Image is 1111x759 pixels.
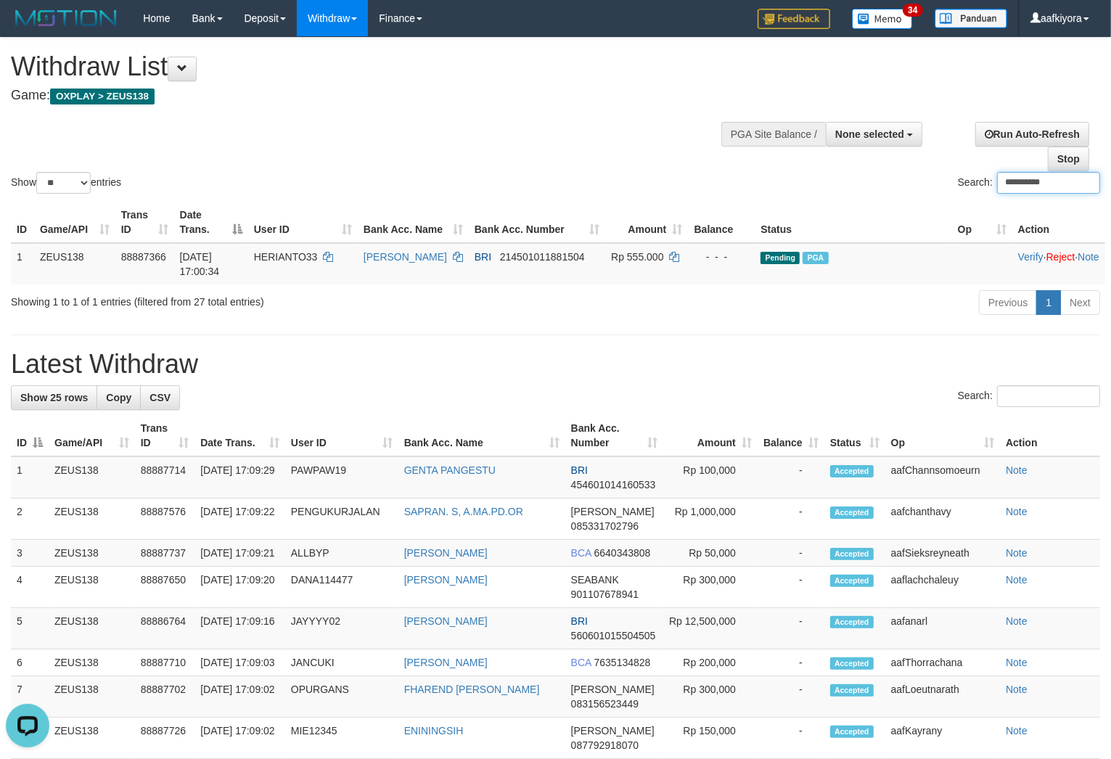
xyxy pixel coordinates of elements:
[398,415,565,456] th: Bank Acc. Name: activate to sort column ascending
[358,202,469,243] th: Bank Acc. Name: activate to sort column ascending
[194,676,285,718] td: [DATE] 17:09:02
[149,392,171,403] span: CSV
[571,520,639,532] span: Copy 085331702796 to clipboard
[1006,725,1028,737] a: Note
[49,415,135,456] th: Game/API: activate to sort column ascending
[194,718,285,759] td: [DATE] 17:09:02
[285,540,398,567] td: ALLBYP
[605,202,688,243] th: Amount: activate to sort column ascending
[694,250,749,264] div: - - -
[1006,547,1028,559] a: Note
[97,385,141,410] a: Copy
[404,574,488,586] a: [PERSON_NAME]
[571,547,591,559] span: BCA
[571,574,619,586] span: SEABANK
[824,415,885,456] th: Status: activate to sort column ascending
[571,464,588,476] span: BRI
[958,172,1100,194] label: Search:
[571,630,656,641] span: Copy 560601015504505 to clipboard
[11,202,34,243] th: ID
[935,9,1007,28] img: panduan.png
[469,202,605,243] th: Bank Acc. Number: activate to sort column ascending
[1006,684,1028,695] a: Note
[135,456,194,499] td: 88887714
[135,676,194,718] td: 88887702
[404,547,488,559] a: [PERSON_NAME]
[571,588,639,600] span: Copy 901107678941 to clipboard
[135,415,194,456] th: Trans ID: activate to sort column ascending
[34,202,115,243] th: Game/API: activate to sort column ascending
[285,676,398,718] td: OPURGANS
[49,499,135,540] td: ZEUS138
[285,567,398,608] td: DANA114477
[194,499,285,540] td: [DATE] 17:09:22
[248,202,358,243] th: User ID: activate to sort column ascending
[11,243,34,284] td: 1
[755,202,951,243] th: Status
[404,725,464,737] a: ENININGSIH
[11,172,121,194] label: Show entries
[1012,202,1105,243] th: Action
[571,479,656,491] span: Copy 454601014160533 to clipboard
[663,676,758,718] td: Rp 300,000
[1006,574,1028,586] a: Note
[49,676,135,718] td: ZEUS138
[758,567,824,608] td: -
[663,415,758,456] th: Amount: activate to sort column ascending
[1006,657,1028,668] a: Note
[285,649,398,676] td: JANCUKI
[830,616,874,628] span: Accepted
[1000,415,1100,456] th: Action
[194,456,285,499] td: [DATE] 17:09:29
[135,608,194,649] td: 88886764
[20,392,88,403] span: Show 25 rows
[121,251,166,263] span: 88887366
[663,456,758,499] td: Rp 100,000
[49,456,135,499] td: ZEUS138
[571,615,588,627] span: BRI
[803,252,828,264] span: Marked by aafanarl
[663,718,758,759] td: Rp 150,000
[830,657,874,670] span: Accepted
[571,725,655,737] span: [PERSON_NAME]
[958,385,1100,407] label: Search:
[663,608,758,649] td: Rp 12,500,000
[140,385,180,410] a: CSV
[135,567,194,608] td: 88887650
[611,251,663,263] span: Rp 555.000
[758,499,824,540] td: -
[11,289,452,309] div: Showing 1 to 1 of 1 entries (filtered from 27 total entries)
[11,385,97,410] a: Show 25 rows
[663,649,758,676] td: Rp 200,000
[758,456,824,499] td: -
[571,739,639,751] span: Copy 087792918070 to clipboard
[1048,147,1089,171] a: Stop
[571,698,639,710] span: Copy 083156523449 to clipboard
[194,540,285,567] td: [DATE] 17:09:21
[571,684,655,695] span: [PERSON_NAME]
[975,122,1089,147] a: Run Auto-Refresh
[404,684,540,695] a: FHAREND [PERSON_NAME]
[830,726,874,738] span: Accepted
[194,567,285,608] td: [DATE] 17:09:20
[11,567,49,608] td: 4
[997,385,1100,407] input: Search:
[500,251,585,263] span: Copy 214501011881504 to clipboard
[885,567,1000,608] td: aaflachchaleuy
[135,649,194,676] td: 88887710
[285,415,398,456] th: User ID: activate to sort column ascending
[285,499,398,540] td: PENGUKURJALAN
[49,649,135,676] td: ZEUS138
[952,202,1012,243] th: Op: activate to sort column ascending
[571,657,591,668] span: BCA
[11,89,726,103] h4: Game:
[475,251,491,263] span: BRI
[663,540,758,567] td: Rp 50,000
[758,608,824,649] td: -
[49,567,135,608] td: ZEUS138
[194,415,285,456] th: Date Trans.: activate to sort column ascending
[758,9,830,29] img: Feedback.jpg
[663,567,758,608] td: Rp 300,000
[1060,290,1100,315] a: Next
[6,6,49,49] button: Open LiveChat chat widget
